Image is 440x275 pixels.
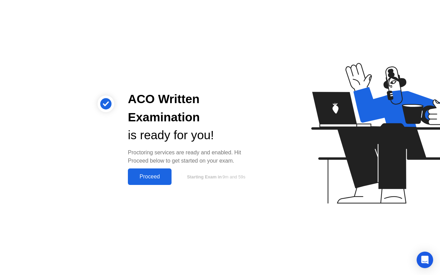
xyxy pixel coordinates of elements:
[175,170,256,183] button: Starting Exam in9m and 59s
[130,174,169,180] div: Proceed
[222,174,245,179] span: 9m and 59s
[128,126,256,144] div: is ready for you!
[128,168,172,185] button: Proceed
[128,90,256,126] div: ACO Written Examination
[417,252,433,268] div: Open Intercom Messenger
[128,148,256,165] div: Proctoring services are ready and enabled. Hit Proceed below to get started on your exam.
